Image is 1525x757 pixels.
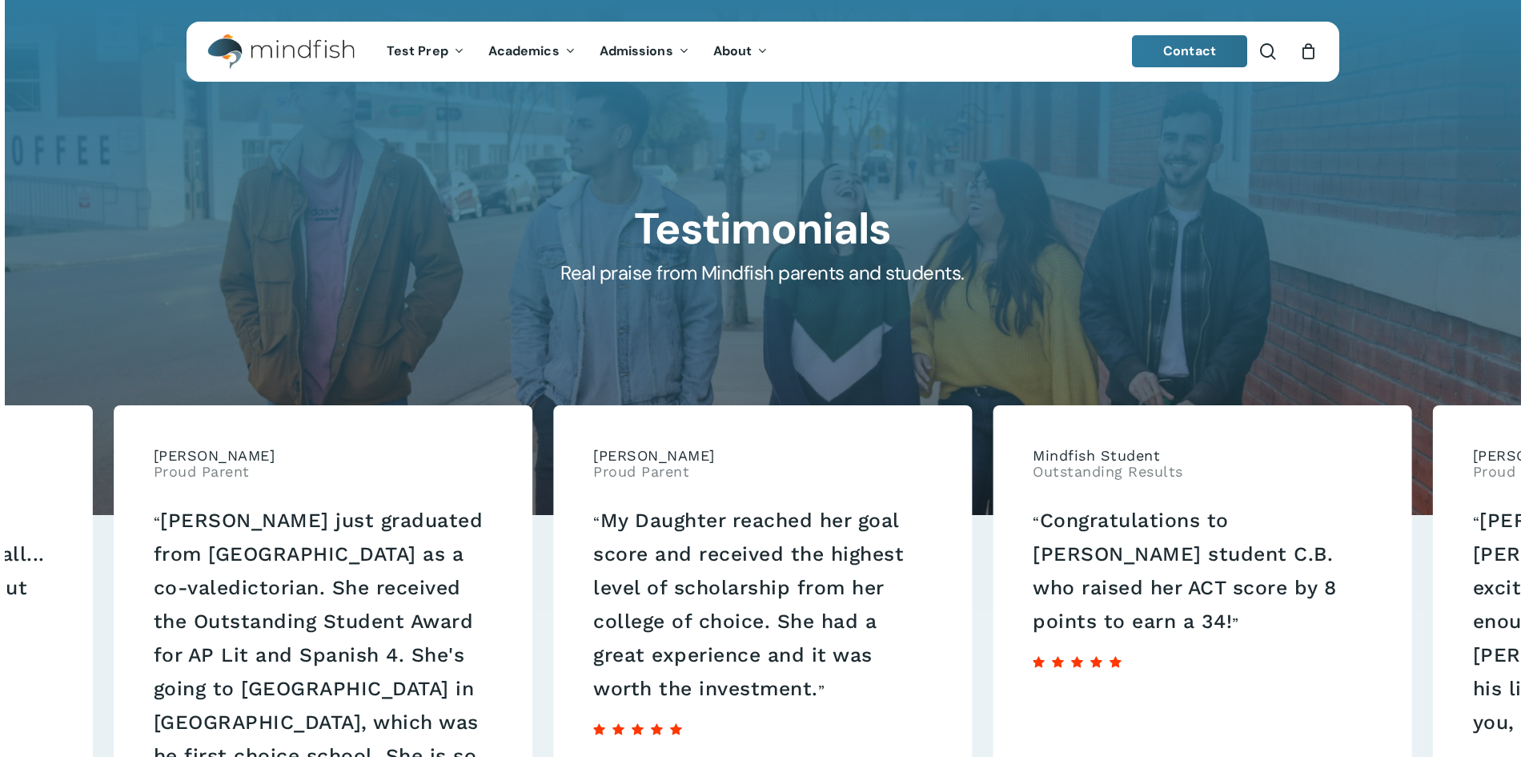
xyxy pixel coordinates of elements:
span: Admissions [600,42,673,59]
span: Proud Parent [154,464,275,480]
a: Admissions [588,45,701,58]
h5: Real praise from Mindfish parents and students. [187,260,1338,286]
span: [PERSON_NAME] [593,448,715,464]
a: About [701,45,781,58]
span: Test Prep [387,42,448,59]
span: [PERSON_NAME] [154,448,275,464]
a: Test Prep [375,45,476,58]
h1: Testimonials [187,203,1338,255]
span: “ [1473,513,1480,530]
header: Main Menu [187,22,1339,82]
span: Proud Parent [593,464,715,480]
nav: Main Menu [375,22,780,82]
a: Contact [1132,35,1247,67]
span: ” [1232,614,1239,631]
span: “ [154,513,161,530]
p: Congratulations to [PERSON_NAME] student C.B. who raised her ACT score by 8 points to earn a 34! [1033,504,1371,638]
span: “ [1033,513,1040,530]
span: “ [593,513,600,530]
span: Academics [488,42,560,59]
span: Contact [1163,42,1216,59]
a: Academics [476,45,588,58]
span: About [713,42,752,59]
span: Mindfish Student [1033,448,1183,464]
span: Outstanding Results [1033,464,1183,480]
span: ” [818,682,825,699]
p: My Daughter reached her goal score and received the highest level of scholarship from her college... [593,504,932,707]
